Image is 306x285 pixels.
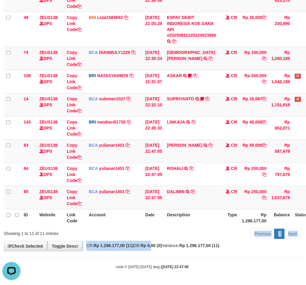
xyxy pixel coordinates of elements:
[231,166,237,171] span: CR
[269,70,292,93] td: Rp 1,042,189
[190,166,194,171] a: Copy ROHALI to clipboard
[172,39,176,44] a: Copy ESPAY DEBIT INDONESIA KOE DANA API #20250831220224523980 to clipboard
[262,196,267,200] a: Copy Rp 250,000 to clipboard
[262,120,267,125] a: Copy Rp 40,000 to clipboard
[193,74,197,78] a: Copy ASKAR to clipboard
[143,12,165,47] td: [DATE] 22:05:29
[99,97,125,102] a: suleman1027
[127,97,131,102] a: Copy suleman1027 to clipboard
[269,47,292,70] td: Rp 1,260,189
[116,265,189,269] small: code © [DATE]-[DATE] dwg |
[24,189,29,194] span: 85
[167,143,202,148] a: [PERSON_NAME]
[126,189,130,194] a: Copy yulianar1401 to clipboard
[269,186,292,209] td: Rp 1,037,679
[240,209,269,227] th: Rp 1.296.177,00
[295,97,301,102] span: Has Note
[231,120,237,125] span: CR
[83,243,220,248] span: CR: DB: Variance:
[86,209,143,227] th: Account
[269,117,292,140] td: Rp 862,071
[124,15,128,20] a: Copy LUal1584693 to clipboard
[167,166,183,171] a: ROHALI
[99,50,130,55] a: DIANMULY1229
[167,15,216,38] a: ESPAY DEBIT INDONESIA KOE DANA API #20250831220224523980
[240,93,269,117] td: Rp 10,687
[262,15,267,20] a: Copy Rp 10,000 to clipboard
[143,209,165,227] th: Date
[191,189,195,194] a: Copy DALIMIN to clipboard
[231,143,237,148] span: CR
[39,120,58,125] a: ZEUS138
[269,93,292,117] td: Rp 1,151,819
[67,120,82,137] a: Copy Link Code
[219,209,240,227] th: Type
[269,209,292,227] th: Balance
[127,120,131,125] a: Copy nandiardi1720 to clipboard
[167,50,215,61] a: [DEMOGRAPHIC_DATA][PERSON_NAME]
[167,189,184,194] a: DALIMIN
[295,74,301,79] span: Has Note
[231,97,237,102] span: CR
[37,209,64,227] th: Website
[39,97,58,102] a: ZEUS138
[2,2,20,20] button: Open LiveChat chat widget
[99,166,125,171] a: yulianar1401
[131,50,136,55] a: Copy DIANMULY1229 to clipboard
[21,209,37,227] th: ID
[24,50,29,55] span: 74
[191,120,196,125] a: Copy LINKAJA to clipboard
[167,97,194,102] a: SUPRIYANTO
[24,74,31,78] span: 108
[209,56,213,61] a: Copy CHRISTIAN AW to clipboard
[126,143,130,148] a: Copy yulianar1401 to clipboard
[24,120,31,125] span: 143
[231,74,237,78] span: CR
[167,74,182,78] a: ASKAR
[262,143,267,148] a: Copy Rp 50,000 to clipboard
[67,50,82,67] a: Copy Link Code
[89,166,98,171] span: BCA
[37,12,64,47] td: DPS
[24,143,29,148] span: 83
[143,47,165,70] td: [DATE] 22:30:24
[240,47,269,70] td: Rp 100,000
[24,97,29,102] span: 14
[37,140,64,163] td: DPS
[4,228,122,237] div: Showing 1 to 11 of 11 entries
[67,15,82,32] a: Copy Link Code
[126,166,130,171] a: Copy yulianar1401 to clipboard
[99,189,125,194] a: yulianar1401
[240,163,269,186] td: Rp 200,000
[274,229,285,239] a: 1
[269,140,292,163] td: Rp 587,679
[39,143,58,148] a: ZEUS138
[67,189,82,206] a: Copy Link Code
[240,186,269,209] td: Rp 250,000
[284,229,301,239] a: Next
[24,166,29,171] span: 84
[89,97,98,102] span: BCA
[67,97,82,114] a: Copy Link Code
[262,172,267,177] a: Copy Rp 200,000 to clipboard
[4,241,47,252] a: Check Selected
[143,186,165,209] td: [DATE] 22:47:05
[205,97,209,102] a: Copy SUPRIYANTO to clipboard
[39,15,58,20] a: ZEUS138
[37,70,64,93] td: DPS
[262,97,267,102] a: Copy Rp 10,687 to clipboard
[240,70,269,93] td: Rp 500,000
[143,163,165,186] td: [DATE] 22:47:05
[129,74,134,78] a: Copy NATASYA09876 to clipboard
[89,74,96,78] span: BRI
[143,93,165,117] td: [DATE] 22:32:10
[262,56,267,61] a: Copy Rp 100,000 to clipboard
[262,80,267,84] a: Copy Rp 500,000 to clipboard
[24,15,29,20] span: 49
[37,186,64,209] td: DPS
[67,166,82,183] a: Copy Link Code
[89,120,96,125] span: BRI
[37,117,64,140] td: DPS
[240,117,269,140] td: Rp 40,000
[64,209,86,227] th: Link Code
